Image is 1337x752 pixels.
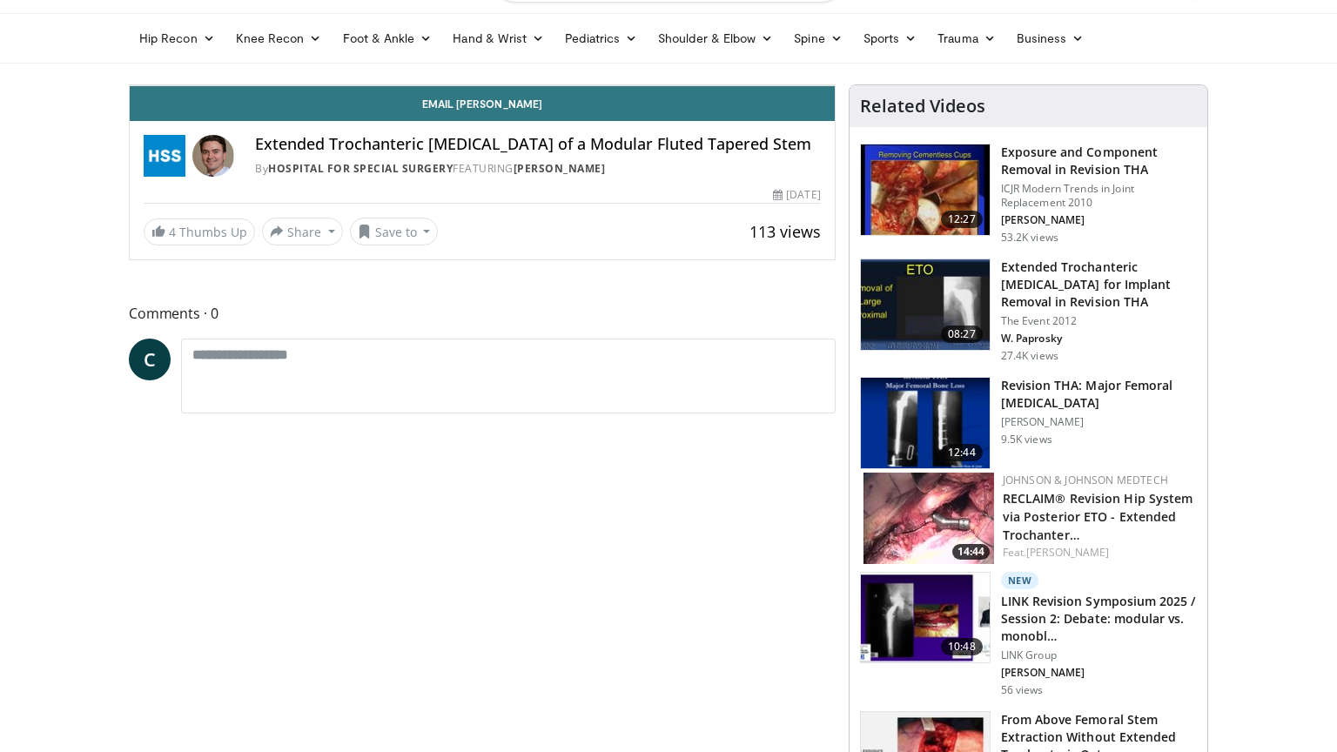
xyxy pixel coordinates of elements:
a: Business [1006,21,1095,56]
p: [PERSON_NAME] [1001,213,1197,227]
p: W. Paprosky [1001,332,1197,346]
img: 88178fad-16e7-4286-8b0d-e0e977b615e6.150x105_q85_crop-smart_upscale.jpg [863,473,994,564]
a: Foot & Ankle [333,21,443,56]
p: New [1001,572,1039,589]
a: Pediatrics [554,21,648,56]
video-js: Video Player [130,85,835,86]
img: 38436_0000_3.png.150x105_q85_crop-smart_upscale.jpg [861,378,990,468]
a: 12:44 Revision THA: Major Femoral [MEDICAL_DATA] [PERSON_NAME] 9.5K views [860,377,1197,469]
button: Share [262,218,343,245]
a: Johnson & Johnson MedTech [1003,473,1168,487]
a: 10:48 New LINK Revision Symposium 2025 / Session 2: Debate: modular vs. monobl… LINK Group [PERSO... [860,572,1197,697]
span: Comments 0 [129,302,836,325]
a: [PERSON_NAME] [1026,545,1109,560]
div: [DATE] [773,187,820,203]
a: 12:27 Exposure and Component Removal in Revision THA ICJR Modern Trends in Joint Replacement 2010... [860,144,1197,245]
h3: LINK Revision Symposium 2025 / Session 2: Debate: modular vs. monobl… [1001,593,1197,645]
p: LINK Group [1001,648,1197,662]
p: 56 views [1001,683,1044,697]
span: 08:27 [941,326,983,343]
img: 297848_0003_1.png.150x105_q85_crop-smart_upscale.jpg [861,144,990,235]
p: 27.4K views [1001,349,1058,363]
a: Hospital for Special Surgery [268,161,453,176]
a: 08:27 Extended Trochanteric [MEDICAL_DATA] for Implant Removal in Revision THA The Event 2012 W. ... [860,258,1197,363]
a: Spine [783,21,852,56]
span: 10:48 [941,638,983,655]
span: 4 [169,224,176,240]
a: Hand & Wrist [442,21,554,56]
span: 12:44 [941,444,983,461]
a: 14:44 [863,473,994,564]
h3: Revision THA: Major Femoral [MEDICAL_DATA] [1001,377,1197,412]
a: Knee Recon [225,21,333,56]
a: [PERSON_NAME] [514,161,606,176]
img: Hospital for Special Surgery [144,135,185,177]
span: 113 views [749,221,821,242]
a: C [129,339,171,380]
h4: Extended Trochanteric [MEDICAL_DATA] of a Modular Fluted Tapered Stem [255,135,821,154]
button: Save to [350,218,439,245]
img: 5SPjETdNCPS-ZANX4xMDoxOmtxOwKG7D.150x105_q85_crop-smart_upscale.jpg [861,259,990,350]
p: The Event 2012 [1001,314,1197,328]
span: 14:44 [952,544,990,560]
p: 53.2K views [1001,231,1058,245]
p: ICJR Modern Trends in Joint Replacement 2010 [1001,182,1197,210]
h4: Related Videos [860,96,985,117]
h3: Extended Trochanteric [MEDICAL_DATA] for Implant Removal in Revision THA [1001,258,1197,311]
a: Hip Recon [129,21,225,56]
div: Feat. [1003,545,1193,561]
p: 9.5K views [1001,433,1052,446]
a: RECLAIM® Revision Hip System via Posterior ETO - Extended Trochanter… [1003,490,1193,543]
a: Sports [853,21,928,56]
a: Trauma [927,21,1006,56]
a: Email [PERSON_NAME] [130,86,835,121]
span: 12:27 [941,211,983,228]
a: 4 Thumbs Up [144,218,255,245]
img: Avatar [192,135,234,177]
a: Shoulder & Elbow [648,21,783,56]
img: e7155830-0e5b-4b7b-8db7-6cf9ce952e6e.150x105_q85_crop-smart_upscale.jpg [861,573,990,663]
p: [PERSON_NAME] [1001,415,1197,429]
div: By FEATURING [255,161,821,177]
h3: Exposure and Component Removal in Revision THA [1001,144,1197,178]
p: [PERSON_NAME] [1001,666,1197,680]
